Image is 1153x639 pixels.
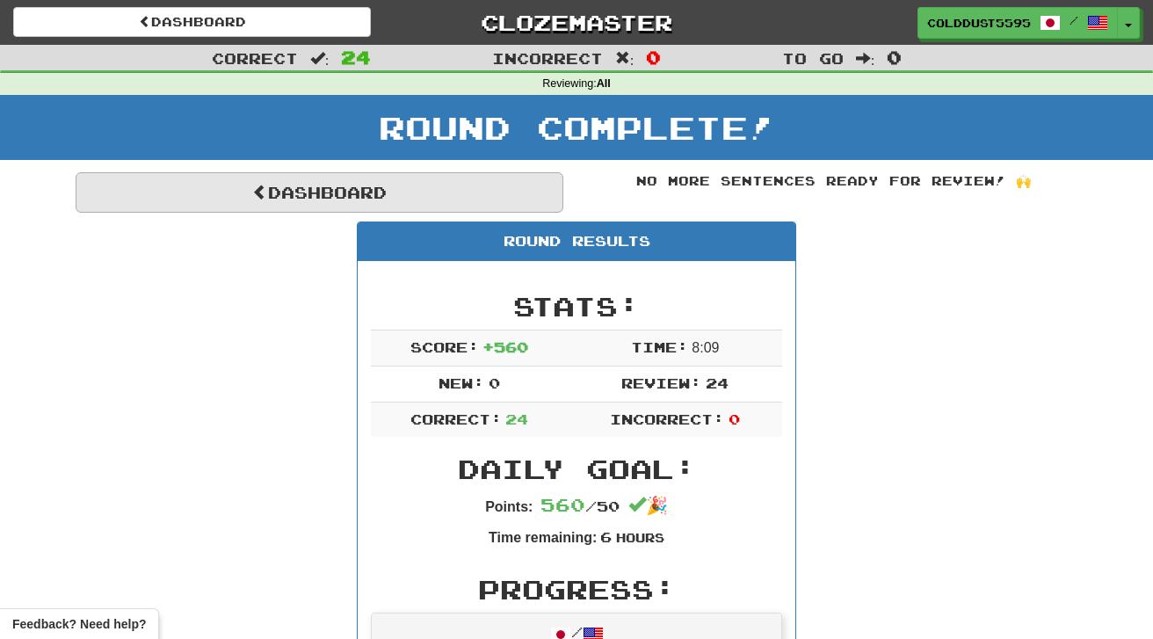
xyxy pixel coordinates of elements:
[12,615,146,633] span: Open feedback widget
[646,47,661,68] span: 0
[621,374,701,391] span: Review:
[597,77,611,90] strong: All
[492,49,603,67] span: Incorrect
[729,410,740,427] span: 0
[371,454,782,483] h2: Daily Goal:
[482,338,528,355] span: + 560
[610,410,724,427] span: Incorrect:
[358,222,795,261] div: Round Results
[489,374,500,391] span: 0
[540,494,585,515] span: 560
[631,338,688,355] span: Time:
[505,410,528,427] span: 24
[489,530,597,545] strong: Time remaining:
[692,340,719,355] span: 8 : 0 9
[628,496,668,515] span: 🎉
[887,47,902,68] span: 0
[410,338,479,355] span: Score:
[371,575,782,604] h2: Progress:
[212,49,298,67] span: Correct
[397,7,755,38] a: Clozemaster
[600,528,612,545] span: 6
[13,7,371,37] a: Dashboard
[485,499,533,514] strong: Points:
[341,47,371,68] span: 24
[590,172,1077,190] div: No more sentences ready for review! 🙌
[540,497,620,514] span: / 50
[616,530,664,545] small: Hours
[782,49,844,67] span: To go
[6,110,1147,145] h1: Round Complete!
[410,410,502,427] span: Correct:
[76,172,563,213] a: Dashboard
[856,51,875,66] span: :
[439,374,484,391] span: New:
[706,374,729,391] span: 24
[1070,14,1078,26] span: /
[927,15,1031,31] span: ColdDust5595
[917,7,1118,39] a: ColdDust5595 /
[615,51,635,66] span: :
[371,292,782,321] h2: Stats:
[310,51,330,66] span: :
